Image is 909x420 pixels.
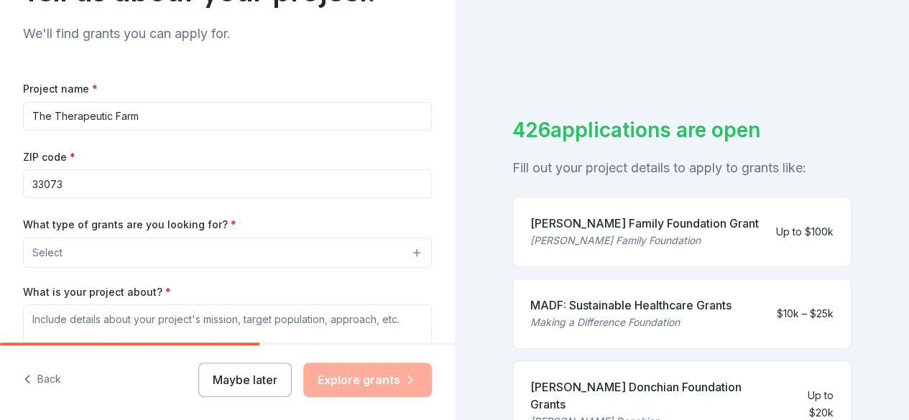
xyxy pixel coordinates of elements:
input: 12345 (U.S. only) [23,169,432,198]
div: 426 applications are open [512,115,852,145]
div: [PERSON_NAME] Family Foundation Grant [530,215,759,232]
input: After school program [23,102,432,131]
button: Select [23,238,432,268]
label: What type of grants are you looking for? [23,218,236,232]
button: Back [23,365,61,395]
label: Project name [23,82,98,96]
div: We'll find grants you can apply for. [23,22,432,45]
button: Maybe later [198,363,292,397]
div: Making a Difference Foundation [530,314,732,331]
div: [PERSON_NAME] Family Foundation [530,232,759,249]
span: Select [32,244,63,261]
div: $10k – $25k [777,305,834,322]
div: Up to $100k [776,223,834,241]
div: [PERSON_NAME] Donchian Foundation Grants [530,378,771,413]
label: ZIP code [23,150,75,164]
div: Fill out your project details to apply to grants like: [512,157,852,179]
label: What is your project about? [23,285,171,299]
div: MADF: Sustainable Healthcare Grants [530,297,732,314]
